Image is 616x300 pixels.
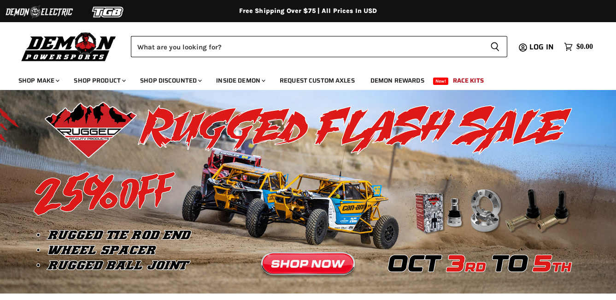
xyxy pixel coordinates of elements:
form: Product [131,36,507,57]
a: Demon Rewards [364,71,431,90]
button: Search [483,36,507,57]
a: Request Custom Axles [273,71,362,90]
img: Demon Powersports [18,30,119,63]
a: Shop Discounted [133,71,207,90]
a: Shop Make [12,71,65,90]
a: Inside Demon [209,71,271,90]
span: New! [433,78,449,85]
a: Race Kits [446,71,491,90]
img: TGB Logo 2 [74,3,143,21]
span: Log in [529,41,554,53]
a: $0.00 [559,40,598,54]
span: $0.00 [576,42,593,51]
input: Search [131,36,483,57]
ul: Main menu [12,67,591,90]
img: Demon Electric Logo 2 [5,3,74,21]
a: Shop Product [67,71,131,90]
a: Log in [525,43,559,51]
